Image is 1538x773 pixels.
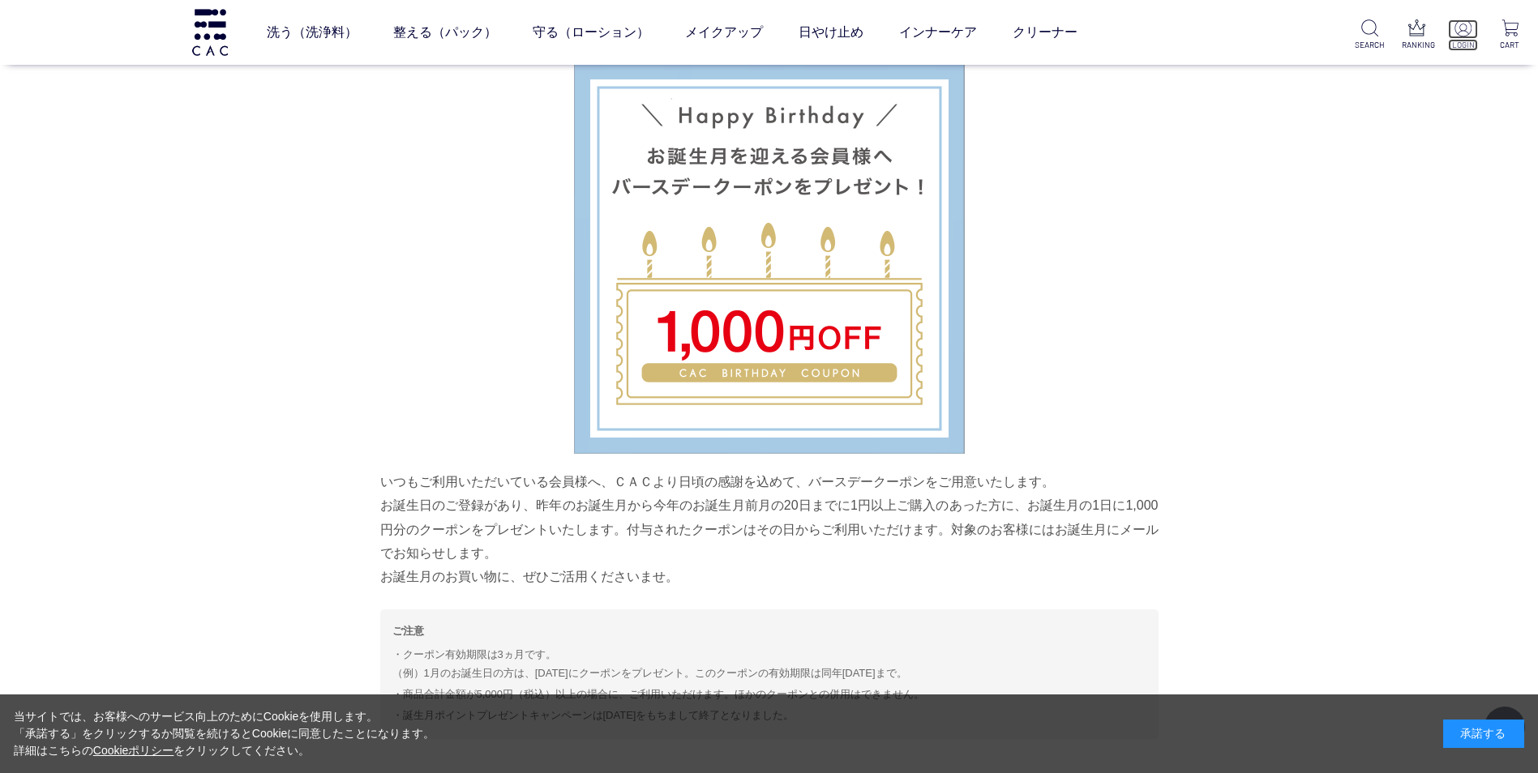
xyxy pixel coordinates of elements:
p: いつもご利用いただいている会員様へ、ＣＡＣより日頃の感謝を込めて、バースデークーポンをご用意いたします。 お誕生日のご登録があり、昨年のお誕生月から今年のお誕生月前月の20日までに1円以上ご購入... [380,470,1159,589]
a: メイクアップ [685,10,763,55]
p: LOGIN [1448,39,1478,51]
div: 当サイトでは、お客様へのサービス向上のためにCookieを使用します。 「承諾する」をクリックするか閲覧を続けるとCookieに同意したことになります。 詳細はこちらの をクリックしてください。 [14,708,435,759]
a: LOGIN [1448,19,1478,51]
img: logo [190,9,230,55]
p: SEARCH [1355,39,1385,51]
a: SEARCH [1355,19,1385,51]
li: クーポン有効期限は3ヵ月です。 （例）1月のお誕生日の方は、[DATE]にクーポンをプレゼント。このクーポンの有効期限は同年[DATE]まで。 [392,645,1146,684]
p: ご注意 [392,621,1146,641]
li: 商品合計金額が5,000円（税込）以上の場合に、ご利用いただけます。ほかのクーポンとの併用はできません。 [392,685,1146,704]
a: 整える（パック） [393,10,497,55]
div: 承諾する [1443,720,1524,748]
a: クリーナー [1013,10,1077,55]
a: Cookieポリシー [93,744,174,757]
a: CART [1495,19,1525,51]
p: RANKING [1402,39,1432,51]
a: インナーケア [899,10,977,55]
p: CART [1495,39,1525,51]
a: 日やけ止め [799,10,863,55]
a: RANKING [1402,19,1432,51]
a: 洗う（洗浄料） [267,10,358,55]
a: 守る（ローション） [533,10,649,55]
